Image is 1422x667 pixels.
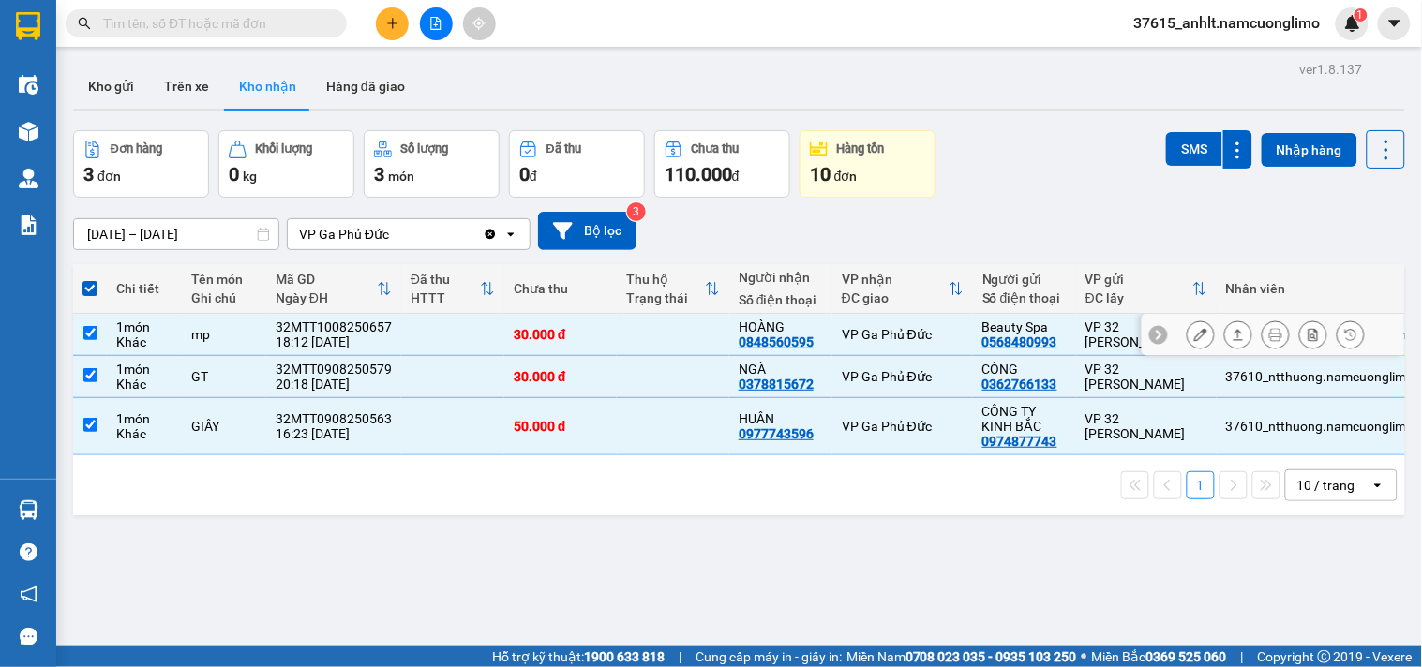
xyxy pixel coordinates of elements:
[509,130,645,198] button: Đã thu0đ
[256,142,313,156] div: Khối lượng
[739,334,814,349] div: 0848560595
[20,628,37,645] span: message
[842,272,949,287] div: VP nhận
[191,272,257,287] div: Tên món
[514,369,607,384] div: 30.000 đ
[1262,133,1357,167] button: Nhập hàng
[364,130,500,198] button: Số lượng3món
[1241,646,1244,667] span: |
[519,163,530,185] span: 0
[1085,319,1207,349] div: VP 32 [PERSON_NAME]
[1187,320,1215,348] div: Sửa đơn hàng
[982,334,1057,349] div: 0568480993
[1119,11,1336,35] span: 37615_anhlt.namcuonglimo
[116,426,172,441] div: Khác
[832,264,973,314] th: Toggle SortBy
[1344,15,1361,32] img: icon-new-feature
[97,169,121,184] span: đơn
[530,169,537,184] span: đ
[1318,650,1331,663] span: copyright
[842,369,964,384] div: VP Ga Phủ Đức
[103,13,324,34] input: Tìm tên, số ĐT hoặc mã đơn
[243,169,257,184] span: kg
[982,319,1067,334] div: Beauty Spa
[810,163,831,185] span: 10
[982,362,1067,377] div: CÔNG
[1146,649,1227,664] strong: 0369 525 060
[617,264,729,314] th: Toggle SortBy
[654,130,790,198] button: Chưa thu110.000đ
[1226,369,1415,384] div: 37610_ntthuong.namcuonglimo
[20,585,37,603] span: notification
[19,500,38,520] img: warehouse-icon
[276,272,377,287] div: Mã GD
[116,281,172,296] div: Chi tiết
[1085,362,1207,392] div: VP 32 [PERSON_NAME]
[83,163,94,185] span: 3
[982,404,1067,434] div: CÔNG TY KINH BẮC
[483,227,498,242] svg: Clear value
[16,12,40,40] img: logo-vxr
[982,290,1067,305] div: Số điện thoại
[846,646,1077,667] span: Miền Nam
[584,649,665,664] strong: 1900 633 818
[19,75,38,95] img: warehouse-icon
[982,434,1057,449] div: 0974877743
[311,64,420,109] button: Hàng đã giao
[1300,59,1363,80] div: ver 1.8.137
[191,290,257,305] div: Ghi chú
[842,327,964,342] div: VP Ga Phủ Đức
[276,377,392,392] div: 20:18 [DATE]
[626,290,705,305] div: Trạng thái
[1370,478,1385,493] svg: open
[514,327,607,342] div: 30.000 đ
[276,334,392,349] div: 18:12 [DATE]
[1082,653,1087,660] span: ⚪️
[503,227,518,242] svg: open
[1085,272,1192,287] div: VP gửi
[1357,8,1364,22] span: 1
[696,646,842,667] span: Cung cấp máy in - giấy in:
[732,169,740,184] span: đ
[411,290,480,305] div: HTTT
[19,169,38,188] img: warehouse-icon
[906,649,1077,664] strong: 0708 023 035 - 0935 103 250
[739,411,823,426] div: HUÂN
[73,130,209,198] button: Đơn hàng3đơn
[1166,132,1222,166] button: SMS
[20,543,37,561] span: question-circle
[229,163,239,185] span: 0
[1224,320,1252,348] div: Giao hàng
[74,219,278,249] input: Select a date range.
[679,646,681,667] span: |
[739,377,814,392] div: 0378815672
[374,163,384,185] span: 3
[116,362,172,377] div: 1 món
[626,272,705,287] div: Thu hộ
[514,281,607,296] div: Chưa thu
[388,169,414,184] span: món
[1378,7,1411,40] button: caret-down
[19,215,38,235] img: solution-icon
[800,130,936,198] button: Hàng tồn10đơn
[224,64,311,109] button: Kho nhận
[472,17,486,30] span: aim
[420,7,453,40] button: file-add
[1092,646,1227,667] span: Miền Bắc
[276,411,392,426] div: 32MTT0908250563
[276,290,377,305] div: Ngày ĐH
[739,270,823,285] div: Người nhận
[837,142,885,156] div: Hàng tồn
[429,17,442,30] span: file-add
[1355,8,1368,22] sup: 1
[411,272,480,287] div: Đã thu
[842,419,964,434] div: VP Ga Phủ Đức
[982,377,1057,392] div: 0362766133
[111,142,162,156] div: Đơn hàng
[1297,476,1355,495] div: 10 / trang
[739,319,823,334] div: HOÀNG
[514,419,607,434] div: 50.000 đ
[1226,281,1415,296] div: Nhân viên
[116,377,172,392] div: Khác
[276,319,392,334] div: 32MTT1008250657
